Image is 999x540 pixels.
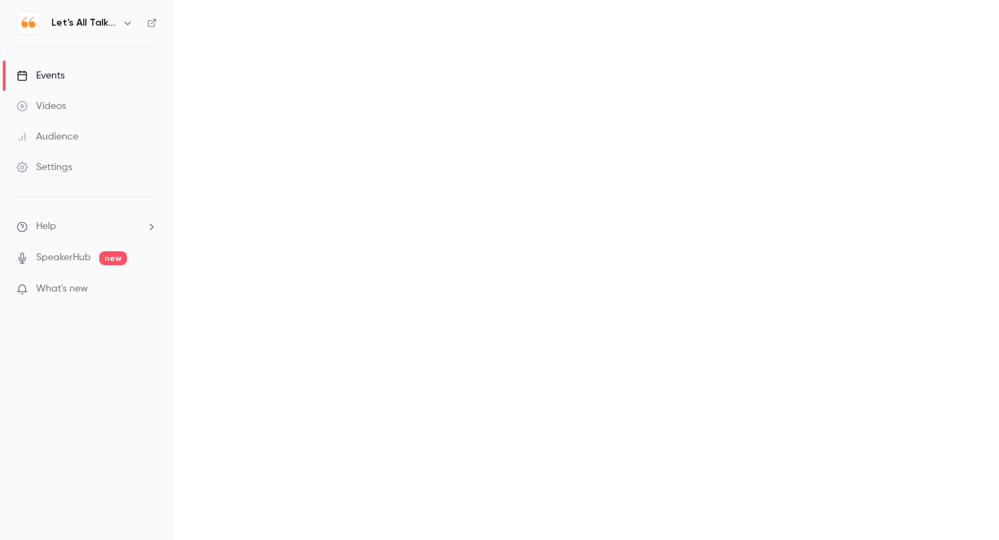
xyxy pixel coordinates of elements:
[17,99,66,113] div: Videos
[17,69,65,83] div: Events
[17,160,72,174] div: Settings
[17,219,157,234] li: help-dropdown-opener
[36,219,56,234] span: Help
[51,16,117,30] h6: Let's All Talk Mental Health
[17,130,78,144] div: Audience
[17,12,40,34] img: Let's All Talk Mental Health
[99,251,127,265] span: new
[36,251,91,265] a: SpeakerHub
[36,282,88,296] span: What's new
